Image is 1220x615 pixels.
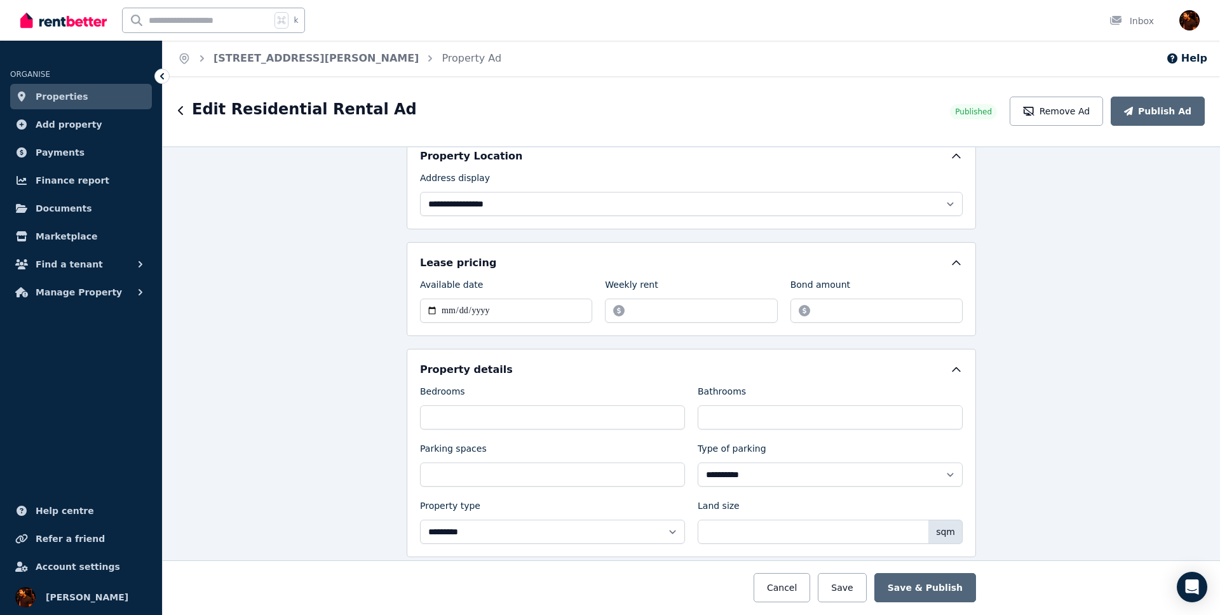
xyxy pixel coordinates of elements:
button: Save [818,573,866,602]
span: k [294,15,298,25]
span: Refer a friend [36,531,105,546]
button: Remove Ad [1010,97,1103,126]
img: Sergio Lourenco da Silva [15,587,36,607]
label: Land size [698,499,740,517]
h5: Property details [420,362,513,377]
button: Find a tenant [10,252,152,277]
button: Manage Property [10,280,152,305]
span: Account settings [36,559,120,574]
span: [PERSON_NAME] [46,590,128,605]
span: Published [955,107,992,117]
label: Bond amount [790,278,850,296]
a: Account settings [10,554,152,579]
label: Bathrooms [698,385,746,403]
span: Help centre [36,503,94,518]
button: Save & Publish [874,573,976,602]
img: RentBetter [20,11,107,30]
button: Publish Ad [1111,97,1205,126]
nav: Breadcrumb [163,41,517,76]
a: Finance report [10,168,152,193]
div: Inbox [1109,15,1154,27]
a: Add property [10,112,152,137]
span: Find a tenant [36,257,103,272]
h5: Lease pricing [420,255,496,271]
a: Properties [10,84,152,109]
button: Help [1166,51,1207,66]
a: Help centre [10,498,152,524]
a: [STREET_ADDRESS][PERSON_NAME] [213,52,419,64]
label: Property type [420,499,480,517]
label: Weekly rent [605,278,658,296]
h5: Property Location [420,149,522,164]
a: Payments [10,140,152,165]
div: Open Intercom Messenger [1177,572,1207,602]
span: Properties [36,89,88,104]
span: Payments [36,145,85,160]
label: Available date [420,278,483,296]
label: Bedrooms [420,385,465,403]
a: Documents [10,196,152,221]
label: Parking spaces [420,442,487,460]
span: Manage Property [36,285,122,300]
button: Cancel [754,573,810,602]
a: Marketplace [10,224,152,249]
span: Add property [36,117,102,132]
span: Finance report [36,173,109,188]
label: Type of parking [698,442,766,460]
span: ORGANISE [10,70,50,79]
a: Refer a friend [10,526,152,551]
h1: Edit Residential Rental Ad [192,99,417,119]
span: Marketplace [36,229,97,244]
a: Property Ad [442,52,501,64]
span: Documents [36,201,92,216]
label: Address display [420,172,490,189]
img: Sergio Lourenco da Silva [1179,10,1200,30]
